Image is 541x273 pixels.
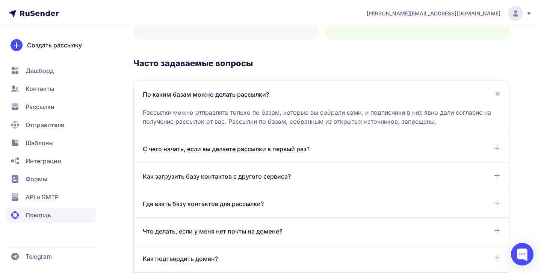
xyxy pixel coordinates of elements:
[26,211,51,220] span: Помощь
[367,10,500,17] span: [PERSON_NAME][EMAIL_ADDRESS][DOMAIN_NAME]
[26,66,54,75] span: Дашборд
[6,249,95,264] a: Telegram
[26,84,54,93] span: Контакты
[143,254,218,263] span: Как подтвердить домен?
[26,120,65,129] span: Отправители
[27,41,82,50] span: Создать рассылку
[143,172,291,181] span: Как загрузить базу контактов с другого сервиса?
[143,99,500,126] div: Рассылки можно отправлять только по базам, которые вы собрали сами, и подписчики в них явно дали ...
[26,156,61,165] span: Интеграции
[143,199,264,208] span: Где взять базу контактов для рассылки?
[143,227,282,236] span: Что делать, если у меня нет почты на домене?
[26,102,54,111] span: Рассылки
[26,252,52,261] span: Telegram
[143,90,269,99] span: По каким базам можно делать рассылки?
[26,174,47,184] span: Формы
[133,58,509,68] h3: Часто задаваемые вопросы
[26,193,59,202] span: API и SMTP
[26,138,54,147] span: Шаблоны
[143,144,310,153] span: С чего начать, если вы делаете рассылки в первый раз?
